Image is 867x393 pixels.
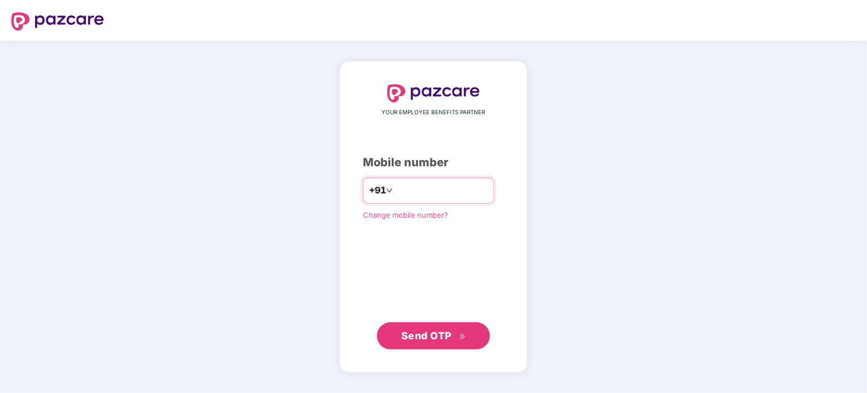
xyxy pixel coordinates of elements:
[401,330,452,342] span: Send OTP
[363,154,504,171] div: Mobile number
[369,183,386,197] span: +91
[387,84,480,102] img: logo
[377,322,490,349] button: Send OTPdouble-right
[386,187,393,194] span: down
[363,210,448,219] a: Change mobile number?
[459,333,466,340] span: double-right
[11,12,104,31] img: logo
[382,108,485,117] span: YOUR EMPLOYEE BENEFITS PARTNER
